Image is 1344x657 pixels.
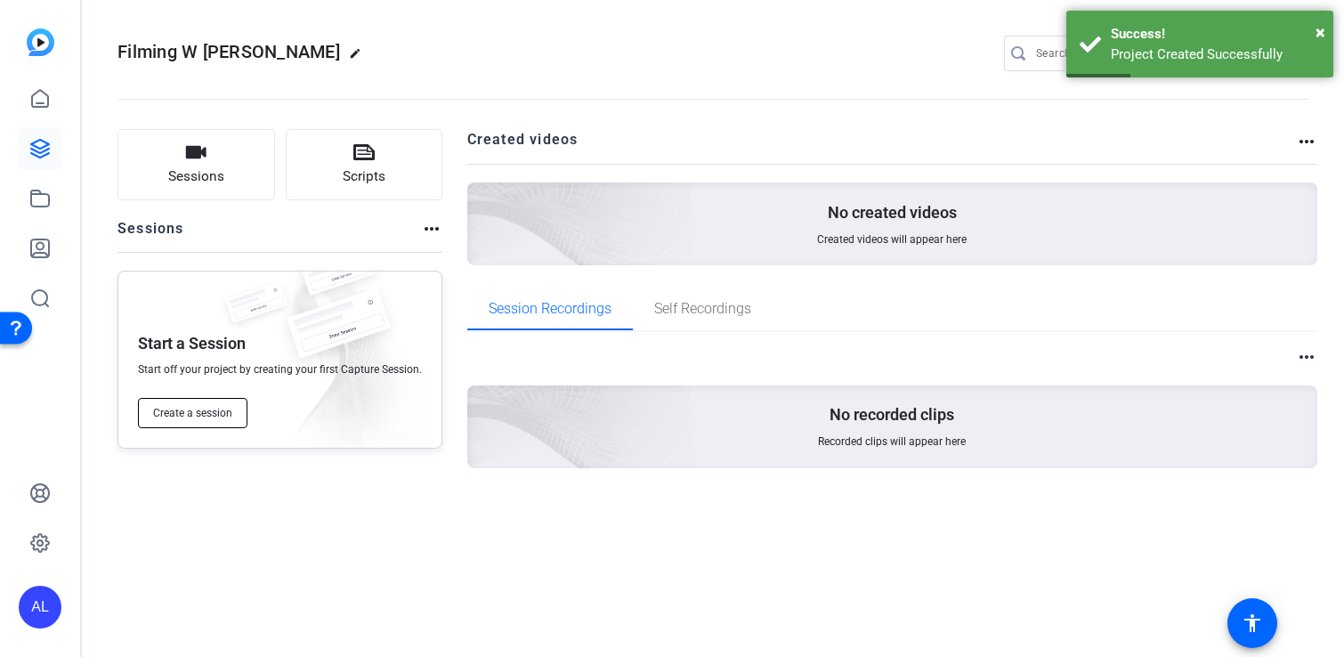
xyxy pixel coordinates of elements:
button: Close [1316,19,1325,45]
span: Create a session [153,406,232,420]
button: Sessions [117,129,275,200]
img: fake-session.png [216,282,296,335]
p: Start a Session [138,333,246,354]
mat-icon: accessibility [1242,612,1263,634]
mat-icon: edit [349,47,370,69]
span: Recorded clips will appear here [818,434,966,449]
span: Start off your project by creating your first Capture Session. [138,362,422,377]
img: blue-gradient.svg [27,28,54,56]
h2: Sessions [117,218,184,252]
button: Create a session [138,398,247,428]
img: embarkstudio-empty-session.png [260,266,433,457]
span: Self Recordings [654,302,751,316]
div: Success! [1111,24,1320,45]
img: fake-session.png [289,245,387,310]
button: Scripts [286,129,443,200]
p: No recorded clips [830,404,954,426]
img: embarkstudio-empty-session.png [268,209,692,596]
h2: Created videos [467,129,1297,164]
span: Filming W [PERSON_NAME] [117,41,340,62]
span: × [1316,21,1325,43]
img: fake-session.png [271,289,405,377]
mat-icon: more_horiz [1296,131,1317,152]
mat-icon: more_horiz [421,218,442,239]
mat-icon: more_horiz [1296,346,1317,368]
img: Creted videos background [268,6,692,393]
span: Scripts [343,166,385,187]
span: Session Recordings [489,302,611,316]
div: Project Created Successfully [1111,45,1320,65]
span: Sessions [168,166,224,187]
p: No created videos [828,202,957,223]
span: Created videos will appear here [817,232,967,247]
input: Search [1036,43,1196,64]
div: AL [19,586,61,629]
